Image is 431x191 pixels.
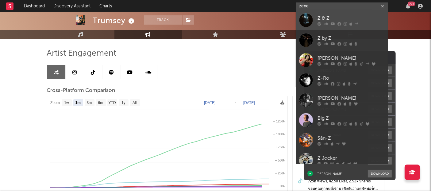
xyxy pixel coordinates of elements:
[317,35,385,42] div: Z by Z
[280,184,285,188] text: 0%
[296,70,388,90] a: Z-Ro
[50,101,60,105] text: Zoom
[308,178,381,185] a: 729k Views, 42.9k Likes, 2.92k Shares
[368,170,392,177] button: Download
[133,101,137,105] text: All
[75,101,80,105] text: 1m
[144,15,182,25] button: Track
[233,101,237,105] text: →
[296,10,388,30] a: Z & Z
[273,119,285,123] text: + 125%
[273,132,285,136] text: + 100%
[47,87,115,94] span: Cross-Platform Comparison
[317,55,385,62] div: [PERSON_NAME]
[406,4,410,9] button: 99+
[408,2,415,6] div: 99 +
[317,172,343,176] div: [PERSON_NAME]
[204,101,216,105] text: [DATE]
[296,2,388,10] input: Search for artists
[47,50,117,57] span: Artist Engagement
[243,101,255,105] text: [DATE]
[275,158,285,162] text: + 50%
[317,155,385,162] div: Z Jocker
[98,101,103,105] text: 6m
[317,135,385,142] div: Sān-Z
[317,15,385,22] div: Z & Z
[275,145,285,149] text: + 75%
[317,75,385,82] div: Z-Ro
[108,101,116,105] text: YTD
[296,50,388,70] a: [PERSON_NAME]
[296,110,388,130] a: Big Z
[296,30,388,50] a: Z by Z
[317,115,385,122] div: Big Z
[93,15,136,26] div: Trumsey
[64,101,69,105] text: 1w
[296,90,388,110] a: [PERSON_NAME]
[296,130,388,150] a: Sān-Z
[317,95,385,102] div: [PERSON_NAME]
[121,101,125,105] text: 1y
[275,171,285,175] text: + 25%
[87,101,92,105] text: 3m
[296,150,388,170] a: Z Jocker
